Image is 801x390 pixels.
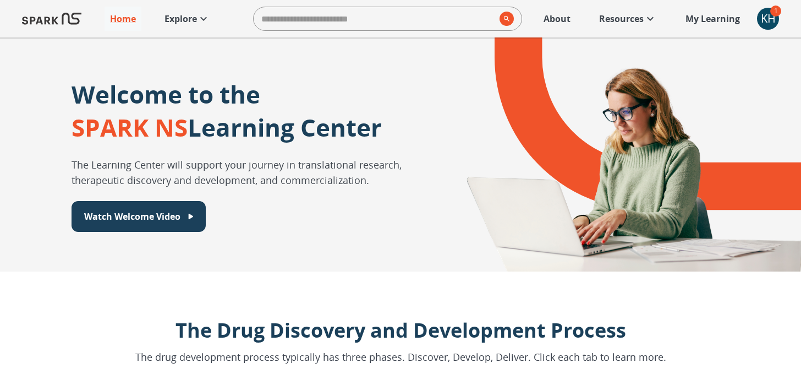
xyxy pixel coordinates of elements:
[680,7,746,31] a: My Learning
[135,316,666,345] p: The Drug Discovery and Development Process
[84,210,180,223] p: Watch Welcome Video
[135,350,666,365] p: The drug development process typically has three phases. Discover, Develop, Deliver. Click each t...
[757,8,779,30] div: KH
[22,6,81,32] img: Logo of SPARK at Stanford
[685,12,740,25] p: My Learning
[72,111,188,144] span: SPARK NS
[770,6,781,17] span: 1
[599,12,644,25] p: Resources
[105,7,141,31] a: Home
[594,7,662,31] a: Resources
[72,157,436,188] p: The Learning Center will support your journey in translational research, therapeutic discovery an...
[757,8,779,30] button: account of current user
[110,12,136,25] p: Home
[436,37,801,272] div: A montage of drug development icons and a SPARK NS logo design element
[164,12,197,25] p: Explore
[72,78,382,144] p: Welcome to the Learning Center
[495,7,514,30] button: search
[159,7,216,31] a: Explore
[72,201,206,232] button: Watch Welcome Video
[538,7,576,31] a: About
[544,12,570,25] p: About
